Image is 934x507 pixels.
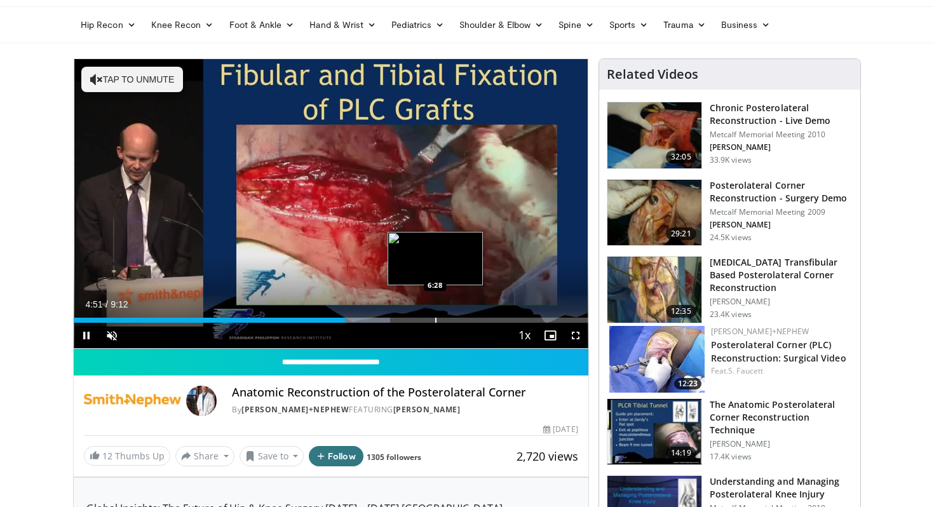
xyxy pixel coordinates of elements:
[710,398,853,436] h3: The Anatomic Posterolateral Corner Reconstruction Technique
[144,12,222,37] a: Knee Recon
[84,386,181,416] img: Smith+Nephew
[240,446,304,466] button: Save to
[551,12,601,37] a: Spine
[388,232,483,285] img: image.jpeg
[607,67,698,82] h4: Related Videos
[710,220,853,230] p: [PERSON_NAME]
[728,365,763,376] a: S. Faucett
[714,12,778,37] a: Business
[609,326,705,393] a: 12:23
[84,446,170,466] a: 12 Thumbs Up
[517,449,578,464] span: 2,720 views
[666,151,696,163] span: 32:05
[710,155,752,165] p: 33.9K views
[74,318,588,323] div: Progress Bar
[81,67,183,92] button: Tap to unmute
[710,142,853,152] p: [PERSON_NAME]
[367,452,421,463] a: 1305 followers
[543,424,578,435] div: [DATE]
[105,299,108,309] span: /
[710,233,752,243] p: 24.5K views
[710,475,853,501] h3: Understanding and Managing Posterolateral Knee Injury
[102,450,112,462] span: 12
[175,446,234,466] button: Share
[710,179,853,205] h3: Posterolateral Corner Reconstruction - Surgery Demo
[666,447,696,459] span: 14:19
[85,299,102,309] span: 4:51
[607,180,701,246] img: 672741_3.png.150x105_q85_crop-smart_upscale.jpg
[710,297,853,307] p: [PERSON_NAME]
[232,404,578,416] div: By FEATURING
[710,102,853,127] h3: Chronic Posterolateral Reconstruction - Live Demo
[186,386,217,416] img: Avatar
[674,378,701,389] span: 12:23
[607,179,853,247] a: 29:21 Posterolateral Corner Reconstruction - Surgery Demo Metcalf Memorial Meeting 2009 [PERSON_N...
[99,323,125,348] button: Unmute
[602,12,656,37] a: Sports
[710,130,853,140] p: Metcalf Memorial Meeting 2010
[607,399,701,465] img: 291499_0001_1.png.150x105_q85_crop-smart_upscale.jpg
[607,102,853,169] a: 32:05 Chronic Posterolateral Reconstruction - Live Demo Metcalf Memorial Meeting 2010 [PERSON_NAM...
[609,326,705,393] img: aa71ed70-e7f5-4b18-9de6-7588daab5da2.150x105_q85_crop-smart_upscale.jpg
[711,326,809,337] a: [PERSON_NAME]+Nephew
[111,299,128,309] span: 9:12
[666,227,696,240] span: 29:21
[607,398,853,466] a: 14:19 The Anatomic Posterolateral Corner Reconstruction Technique [PERSON_NAME] 17.4K views
[538,323,563,348] button: Enable picture-in-picture mode
[452,12,551,37] a: Shoulder & Elbow
[710,309,752,320] p: 23.4K views
[563,323,588,348] button: Fullscreen
[711,339,846,364] a: Posterolateral Corner (PLC) Reconstruction: Surgical Video
[607,102,701,168] img: lap_3.png.150x105_q85_crop-smart_upscale.jpg
[302,12,384,37] a: Hand & Wrist
[232,386,578,400] h4: Anatomic Reconstruction of the Posterolateral Corner
[241,404,349,415] a: [PERSON_NAME]+Nephew
[512,323,538,348] button: Playback Rate
[656,12,714,37] a: Trauma
[309,446,363,466] button: Follow
[607,256,853,323] a: 12:35 [MEDICAL_DATA] Transfibular Based Posterolateral Corner Reconstruction [PERSON_NAME] 23.4K ...
[666,305,696,318] span: 12:35
[73,12,144,37] a: Hip Recon
[74,59,588,349] video-js: Video Player
[711,365,850,377] div: Feat.
[384,12,452,37] a: Pediatrics
[710,207,853,217] p: Metcalf Memorial Meeting 2009
[710,452,752,462] p: 17.4K views
[710,256,853,294] h3: [MEDICAL_DATA] Transfibular Based Posterolateral Corner Reconstruction
[393,404,461,415] a: [PERSON_NAME]
[607,257,701,323] img: Arciero_-_PLC_3.png.150x105_q85_crop-smart_upscale.jpg
[74,323,99,348] button: Pause
[222,12,302,37] a: Foot & Ankle
[710,439,853,449] p: [PERSON_NAME]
